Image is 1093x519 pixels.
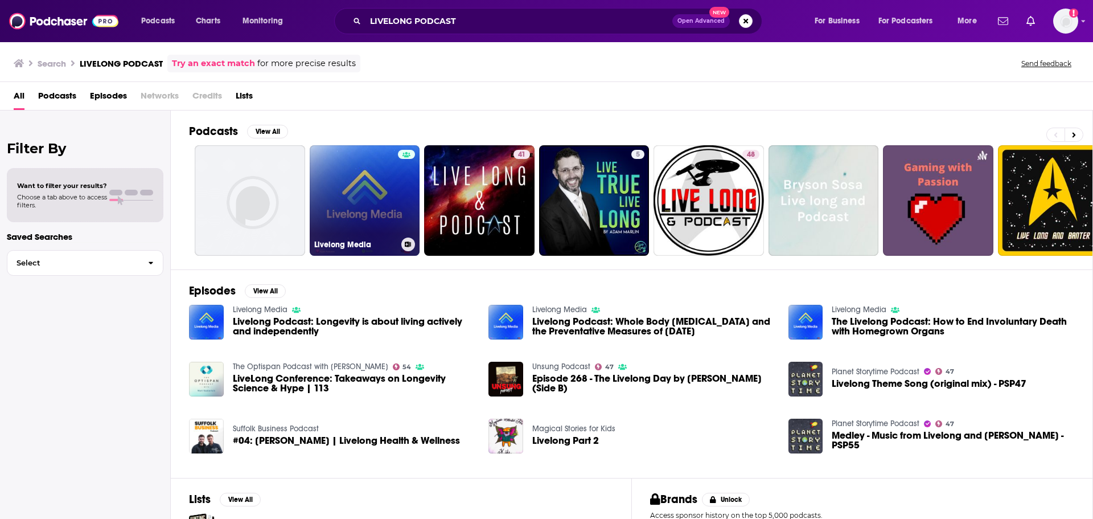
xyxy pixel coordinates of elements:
[1053,9,1078,34] span: Logged in as laprteam
[365,12,672,30] input: Search podcasts, credits, & more...
[192,87,222,110] span: Credits
[393,363,412,370] a: 54
[17,182,107,190] span: Want to filter your results?
[650,492,697,506] h2: Brands
[1018,59,1075,68] button: Send feedback
[513,150,530,159] a: 41
[133,12,190,30] button: open menu
[141,13,175,29] span: Podcasts
[7,231,163,242] p: Saved Searches
[1053,9,1078,34] button: Show profile menu
[141,87,179,110] span: Networks
[709,7,730,18] span: New
[233,436,460,446] a: #04: Tom Parry | Livelong Health & Wellness
[189,124,238,138] h2: Podcasts
[17,193,107,209] span: Choose a tab above to access filters.
[233,436,460,446] span: #04: [PERSON_NAME] | Livelong Health & Wellness
[788,305,823,340] img: The Livelong Podcast: How to End Involuntary Death with Homegrown Organs
[233,305,287,314] a: Livelong Media
[233,374,475,393] a: LiveLong Conference: Takeaways on Longevity Science & Hype | 113
[595,363,614,370] a: 47
[532,317,775,336] span: Livelong Podcast: Whole Body [MEDICAL_DATA] and the Preventative Measures of [DATE]
[742,150,759,159] a: 48
[1053,9,1078,34] img: User Profile
[946,369,954,374] span: 47
[636,149,640,161] span: 5
[654,145,764,256] a: 48
[788,362,823,397] img: Livelong Theme Song (original mix) - PSP47
[488,305,523,340] img: Livelong Podcast: Whole Body MRI and the Preventative Measures of Tomorrow
[90,87,127,110] a: Episodes
[832,379,1026,389] a: Livelong Theme Song (original mix) - PSP47
[172,57,255,70] a: Try an exact match
[532,424,615,434] a: Magical Stories for Kids
[677,18,725,24] span: Open Advanced
[189,492,261,506] a: ListsView All
[247,125,288,138] button: View All
[815,13,860,29] span: For Business
[518,149,525,161] span: 41
[488,419,523,453] img: Livelong Part 2
[788,419,823,453] img: Medley - Music from Livelong and Dave Halverson - PSP55
[310,145,420,256] a: Livelong Media
[7,259,139,267] span: Select
[950,12,991,30] button: open menu
[189,419,224,453] a: #04: Tom Parry | Livelong Health & Wellness
[532,436,599,446] a: Livelong Part 2
[832,431,1074,450] span: Medley - Music from Livelong and [PERSON_NAME] - PSP55
[189,284,286,298] a: EpisodesView All
[946,422,954,427] span: 47
[532,362,590,371] a: Unsung Podcast
[747,149,755,161] span: 48
[189,362,224,397] img: LiveLong Conference: Takeaways on Longevity Science & Hype | 113
[1022,11,1039,31] a: Show notifications dropdown
[832,419,919,428] a: Planet Storytime Podcast
[672,14,730,28] button: Open AdvancedNew
[9,10,118,32] img: Podchaser - Follow, Share and Rate Podcasts
[189,305,224,340] img: Livelong Podcast: Longevity is about living actively and independently
[605,365,614,370] span: 47
[488,362,523,397] a: Episode 268 - The Livelong Day by Lankum (Side B)
[220,493,261,506] button: View All
[878,13,933,29] span: For Podcasters
[14,87,24,110] a: All
[188,12,227,30] a: Charts
[402,365,411,370] span: 54
[196,13,220,29] span: Charts
[243,13,283,29] span: Monitoring
[257,57,356,70] span: for more precise results
[832,367,919,377] a: Planet Storytime Podcast
[832,431,1074,450] a: Medley - Music from Livelong and Dave Halverson - PSP55
[832,317,1074,336] a: The Livelong Podcast: How to End Involuntary Death with Homegrown Organs
[532,305,587,314] a: Livelong Media
[7,140,163,157] h2: Filter By
[345,8,773,34] div: Search podcasts, credits, & more...
[935,368,954,375] a: 47
[189,284,236,298] h2: Episodes
[935,420,954,427] a: 47
[993,11,1013,31] a: Show notifications dropdown
[233,424,319,434] a: Suffolk Business Podcast
[532,374,775,393] a: Episode 268 - The Livelong Day by Lankum (Side B)
[38,58,66,69] h3: Search
[539,145,650,256] a: 5
[233,317,475,336] a: Livelong Podcast: Longevity is about living actively and independently
[832,305,886,314] a: Livelong Media
[807,12,874,30] button: open menu
[236,87,253,110] span: Lists
[233,362,388,371] a: The Optispan Podcast with Matt Kaeberlein
[631,150,644,159] a: 5
[38,87,76,110] a: Podcasts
